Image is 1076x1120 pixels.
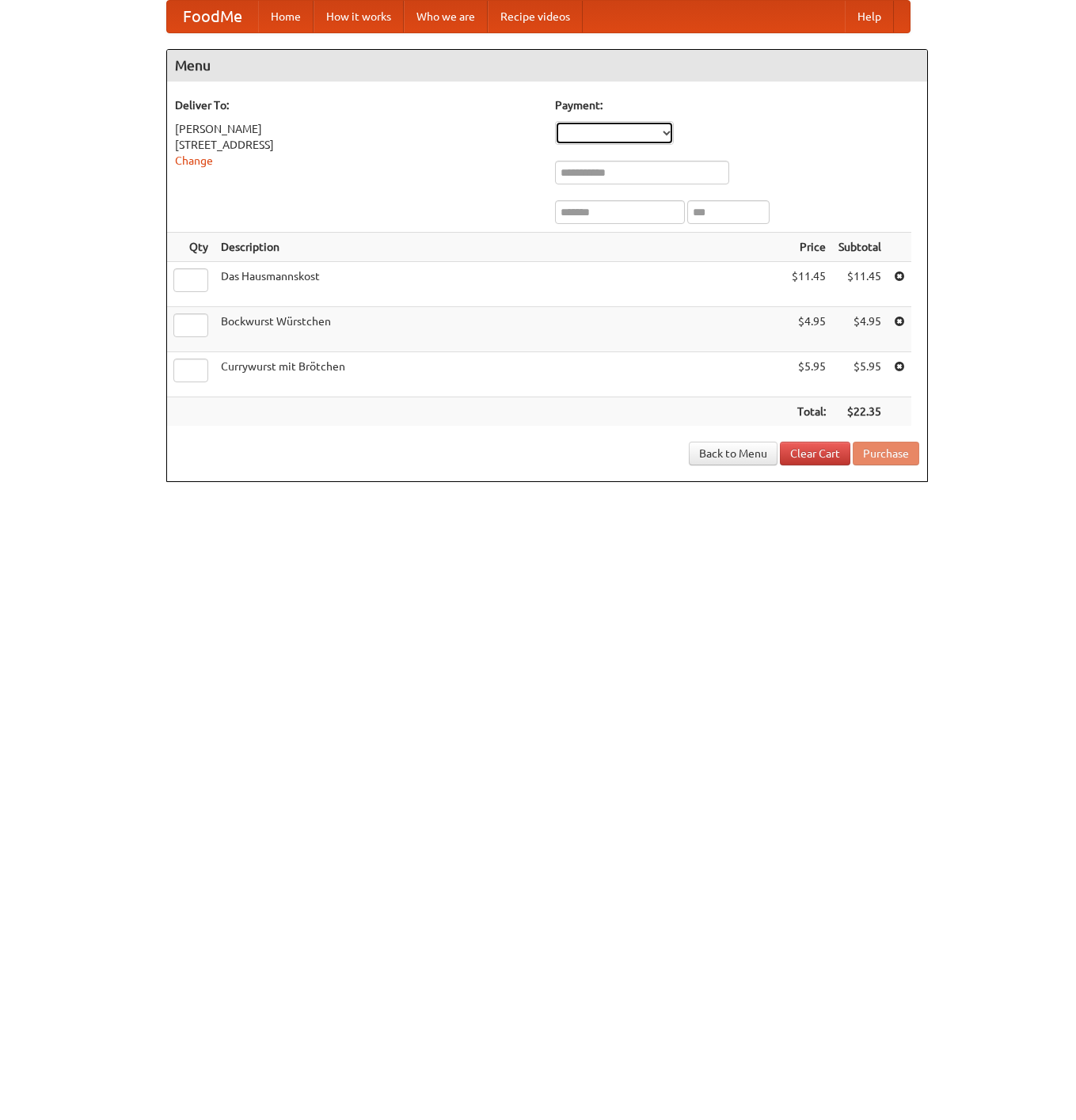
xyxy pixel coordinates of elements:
[832,352,888,397] td: $5.95
[167,233,215,262] th: Qty
[832,397,888,427] th: $22.35
[853,442,919,465] button: Purchase
[175,97,539,113] h5: Deliver To:
[215,307,785,352] td: Bockwurst Würstchen
[167,1,258,32] a: FoodMe
[785,397,832,427] th: Total:
[780,442,850,465] a: Clear Cart
[175,154,213,167] a: Change
[785,352,832,397] td: $5.95
[832,233,888,262] th: Subtotal
[215,352,785,397] td: Currywurst mit Brötchen
[689,442,778,465] a: Back to Menu
[785,262,832,307] td: $11.45
[215,233,785,262] th: Description
[785,233,832,262] th: Price
[832,262,888,307] td: $11.45
[488,1,583,32] a: Recipe videos
[175,137,539,153] div: [STREET_ADDRESS]
[785,307,832,352] td: $4.95
[167,50,927,82] h4: Menu
[404,1,488,32] a: Who we are
[175,121,539,137] div: [PERSON_NAME]
[258,1,314,32] a: Home
[314,1,404,32] a: How it works
[832,307,888,352] td: $4.95
[215,262,785,307] td: Das Hausmannskost
[555,97,919,113] h5: Payment:
[845,1,894,32] a: Help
